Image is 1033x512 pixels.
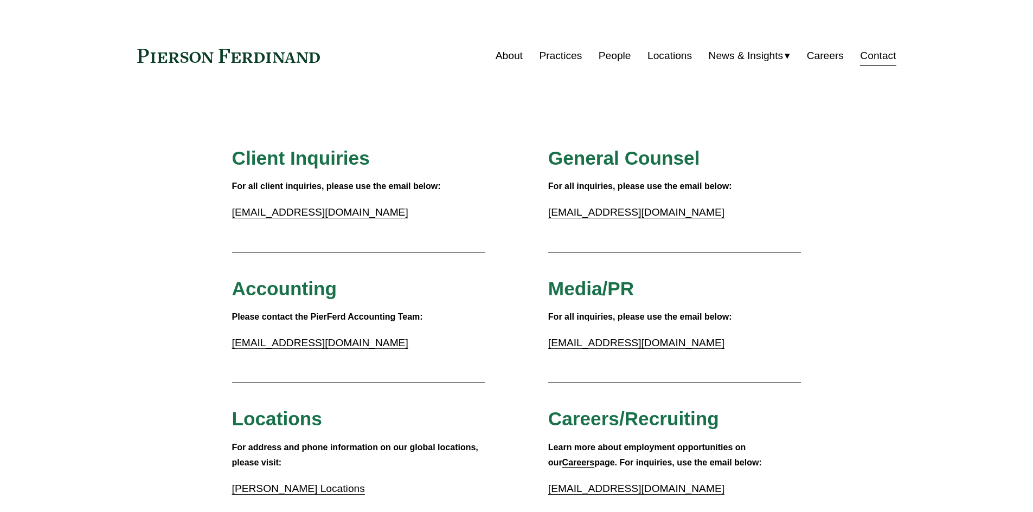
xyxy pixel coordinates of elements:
[548,483,724,494] a: [EMAIL_ADDRESS][DOMAIN_NAME]
[232,278,337,299] span: Accounting
[647,46,692,66] a: Locations
[594,458,762,467] strong: page. For inquiries, use the email below:
[562,458,595,467] a: Careers
[548,182,732,191] strong: For all inquiries, please use the email below:
[860,46,896,66] a: Contact
[709,47,784,66] span: News & Insights
[548,206,724,218] a: [EMAIL_ADDRESS][DOMAIN_NAME]
[496,46,523,66] a: About
[548,312,732,321] strong: For all inquiries, please use the email below:
[548,337,724,348] a: [EMAIL_ADDRESS][DOMAIN_NAME]
[709,46,791,66] a: folder dropdown
[548,278,634,299] span: Media/PR
[232,443,481,468] strong: For address and phone information on our global locations, please visit:
[548,147,700,168] span: General Counsel
[232,312,423,321] strong: Please contact the PierFerd Accounting Team:
[232,206,408,218] a: [EMAIL_ADDRESS][DOMAIN_NAME]
[232,147,370,168] span: Client Inquiries
[539,46,582,66] a: Practices
[807,46,844,66] a: Careers
[232,408,322,429] span: Locations
[232,337,408,348] a: [EMAIL_ADDRESS][DOMAIN_NAME]
[599,46,631,66] a: People
[232,483,365,494] a: [PERSON_NAME] Locations
[548,443,748,468] strong: Learn more about employment opportunities on our
[232,182,441,191] strong: For all client inquiries, please use the email below:
[548,408,719,429] span: Careers/Recruiting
